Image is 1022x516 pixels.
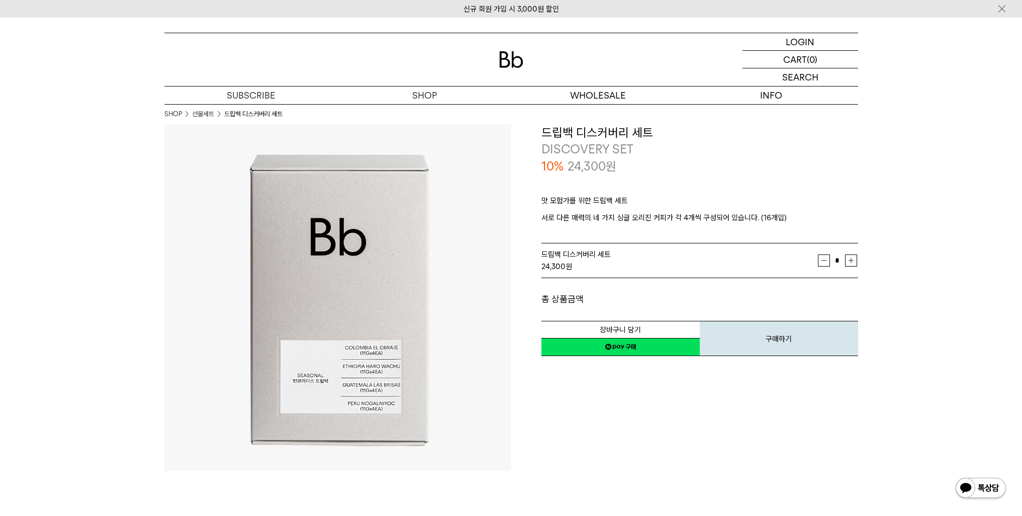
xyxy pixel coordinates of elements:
button: 구매하기 [700,321,858,356]
p: SEARCH [782,68,818,86]
a: SUBSCRIBE [164,87,338,104]
img: 로고 [499,51,523,68]
span: 드립백 디스커버리 세트 [541,250,611,259]
p: LOGIN [786,33,814,50]
p: 10% [541,158,564,175]
li: 드립백 디스커버리 세트 [224,109,283,119]
p: 서로 다른 매력의 네 가지 싱글 오리진 커피가 각 4개씩 구성되어 있습니다. (16개입) [541,212,858,224]
div: 원 [541,261,818,273]
p: 맛 모험가를 위한 드립백 세트 [541,195,858,212]
a: CART (0) [742,51,858,68]
button: 장바구니 담기 [541,321,700,338]
p: DISCOVERY SET [541,141,858,158]
a: 새창 [541,338,700,356]
a: LOGIN [742,33,858,51]
strong: 24,300 [541,262,566,271]
a: SHOP [338,87,511,104]
a: SHOP [164,109,182,119]
h3: 드립백 디스커버리 세트 [541,124,858,141]
p: CART [783,51,807,68]
p: INFO [685,87,858,104]
p: 24,300 [568,158,616,175]
a: 선물세트 [192,109,214,119]
img: 드립백 디스커버리 세트 [164,124,511,471]
dt: 총 상품금액 [541,293,700,305]
span: 원 [606,159,616,174]
p: (0) [807,51,817,68]
img: 카카오톡 채널 1:1 채팅 버튼 [955,477,1007,501]
a: 신규 회원 가입 시 3,000원 할인 [463,5,559,14]
p: WHOLESALE [511,87,685,104]
button: 증가 [845,254,857,267]
button: 감소 [818,254,830,267]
